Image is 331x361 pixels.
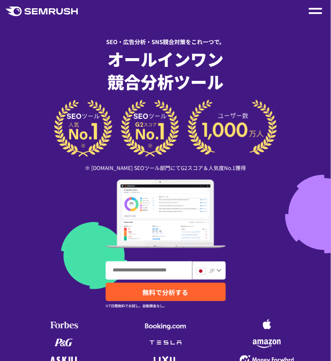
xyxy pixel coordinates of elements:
[17,48,314,93] h1: オールインワン 競合分析ツール
[106,302,167,310] small: ※7日間無料でお試し。自動課金なし。
[209,267,215,274] span: JP
[17,31,314,46] div: SEO・広告分析・SNS競合対策をこれ一つで。
[106,283,226,301] a: 無料で分析する
[17,163,314,172] div: ※ [DOMAIN_NAME] SEOツール部門にてG2スコア＆人気度No.1獲得
[106,262,192,279] input: ドメイン、キーワードまたはURLを入力してください
[143,288,189,297] span: 無料で分析する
